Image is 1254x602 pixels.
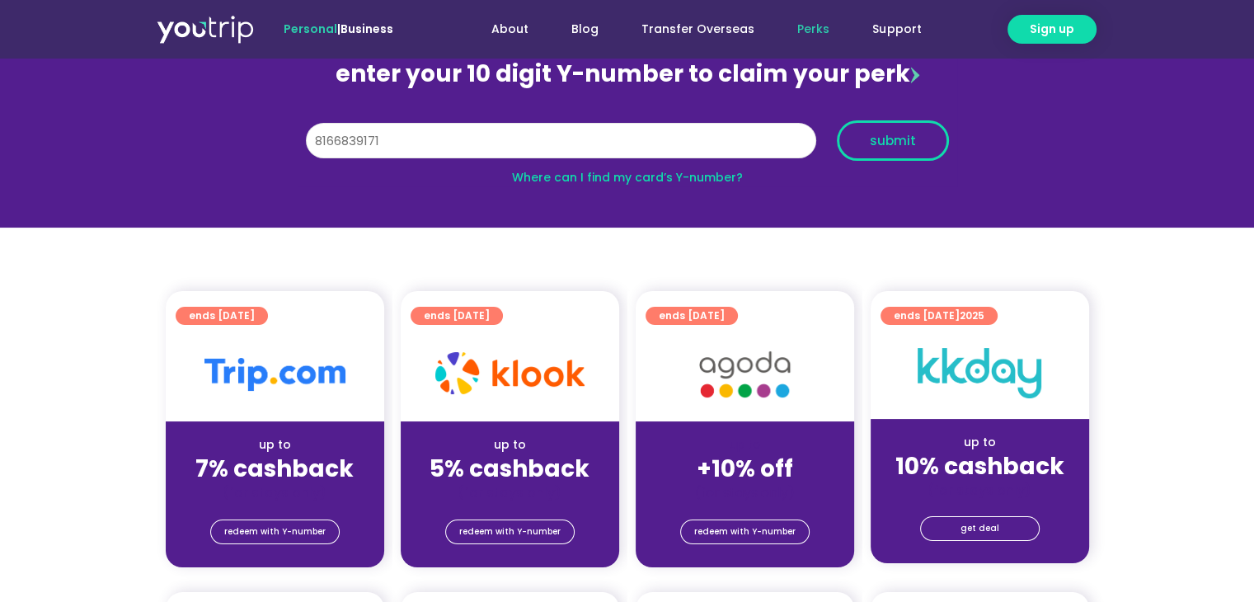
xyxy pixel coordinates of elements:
[851,14,942,45] a: Support
[620,14,776,45] a: Transfer Overseas
[179,436,371,454] div: up to
[414,484,606,501] div: (for stays only)
[414,436,606,454] div: up to
[210,520,340,544] a: redeem with Y-number
[189,307,255,325] span: ends [DATE]
[881,307,998,325] a: ends [DATE]2025
[1030,21,1074,38] span: Sign up
[195,453,354,485] strong: 7% cashback
[884,482,1076,499] div: (for stays only)
[550,14,620,45] a: Blog
[659,307,725,325] span: ends [DATE]
[430,453,589,485] strong: 5% cashback
[459,520,561,543] span: redeem with Y-number
[306,123,816,159] input: 10 digit Y-number (e.g. 8123456789)
[284,21,393,37] span: |
[341,21,393,37] a: Business
[776,14,851,45] a: Perks
[646,307,738,325] a: ends [DATE]
[411,307,503,325] a: ends [DATE]
[649,484,841,501] div: (for stays only)
[512,169,743,186] a: Where can I find my card’s Y-number?
[176,307,268,325] a: ends [DATE]
[445,520,575,544] a: redeem with Y-number
[306,120,949,173] form: Y Number
[680,520,810,544] a: redeem with Y-number
[884,434,1076,451] div: up to
[298,53,957,96] div: enter your 10 digit Y-number to claim your perk
[179,484,371,501] div: (for stays only)
[837,120,949,161] button: submit
[424,307,490,325] span: ends [DATE]
[870,134,916,147] span: submit
[920,516,1040,541] a: get deal
[470,14,550,45] a: About
[697,453,793,485] strong: +10% off
[694,520,796,543] span: redeem with Y-number
[284,21,337,37] span: Personal
[960,517,999,540] span: get deal
[438,14,942,45] nav: Menu
[730,436,760,453] span: up to
[1007,15,1097,44] a: Sign up
[895,450,1064,482] strong: 10% cashback
[960,308,984,322] span: 2025
[894,307,984,325] span: ends [DATE]
[224,520,326,543] span: redeem with Y-number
